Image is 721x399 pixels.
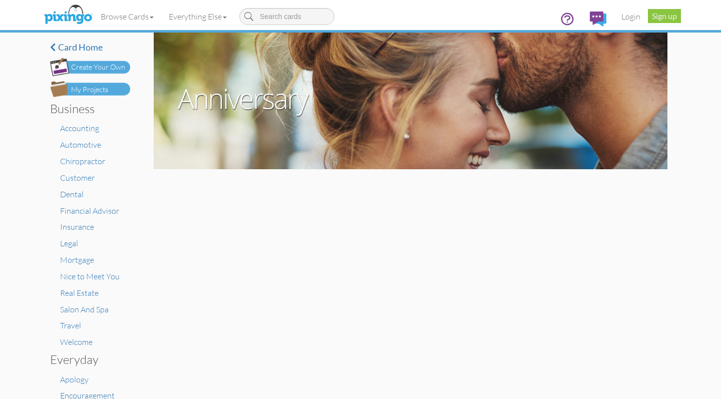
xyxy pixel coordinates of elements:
a: Everything Else [161,4,234,29]
input: Search cards [239,8,334,25]
a: Travel [60,320,81,330]
a: Mortgage [60,255,94,265]
a: Login [614,4,648,29]
img: my-projects-button.png [50,81,130,97]
a: Nice to Meet You [60,271,120,281]
img: anniversary.jpg [154,33,667,169]
div: Create Your Own [71,62,125,73]
a: Sign up [648,9,681,23]
a: Browse Cards [93,4,161,29]
div: My Projects [71,85,108,95]
a: Insurance [60,222,94,232]
h3: Everyday [50,353,123,366]
img: comments.svg [590,12,606,27]
a: Chiropractor [60,156,105,166]
a: Welcome [60,337,93,347]
h3: Business [50,102,123,115]
a: Legal [60,238,78,248]
img: pixingo logo [42,3,95,28]
a: Financial Advisor [60,206,119,216]
img: create-own-button.png [50,58,130,76]
a: Customer [60,173,95,183]
a: Accounting [60,123,99,133]
a: Automotive [60,140,101,150]
a: Real Estate [60,288,99,298]
a: Apology [60,374,89,384]
a: Salon And Spa [60,304,109,314]
a: Card home [50,43,130,53]
a: Dental [60,189,84,199]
